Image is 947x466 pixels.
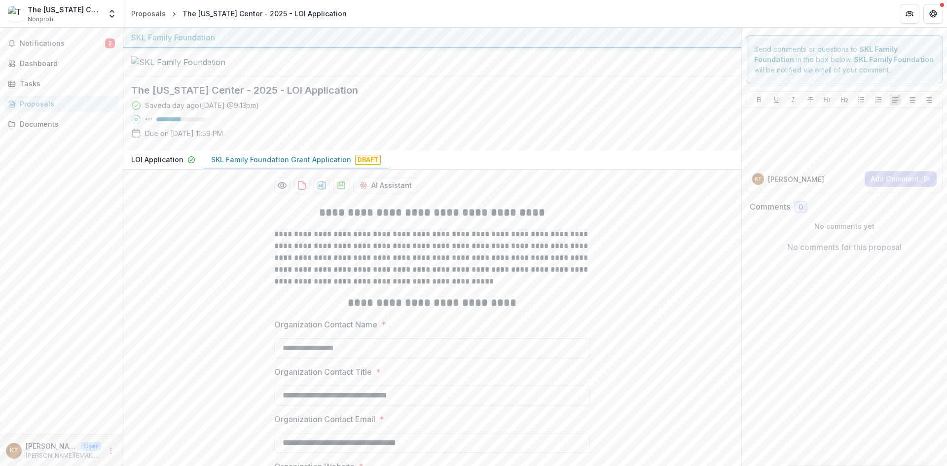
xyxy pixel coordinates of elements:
button: AI Assistant [353,178,418,193]
button: Get Help [923,4,943,24]
button: download-proposal [314,178,329,193]
a: Tasks [4,75,119,92]
a: Proposals [127,6,170,21]
p: [PERSON_NAME][EMAIL_ADDRESS][PERSON_NAME][DOMAIN_NAME] [26,451,101,460]
nav: breadcrumb [127,6,351,21]
img: The Florida Center for Early Childhood [8,6,24,22]
button: Align Center [907,94,918,106]
div: Saved a day ago ( [DATE] @ 9:13pm ) [145,100,259,110]
div: Send comments or questions to in the box below. will be notified via email of your comment. [746,36,944,83]
p: [PERSON_NAME] [768,174,824,184]
span: 0 [799,203,803,212]
p: No comments yet [750,221,940,231]
span: 2 [105,38,115,48]
strong: SKL Family Foundation [854,55,934,64]
a: Proposals [4,96,119,112]
button: Heading 1 [821,94,833,106]
div: Proposals [131,8,166,19]
p: User [81,442,101,451]
div: SKL Family Foundation [131,32,733,43]
button: Preview 2ed6efd7-dce5-4a19-ac57-de0fdaa96699-1.pdf [274,178,290,193]
button: Align Right [923,94,935,106]
a: Dashboard [4,55,119,72]
div: The [US_STATE] Center - 2025 - LOI Application [182,8,347,19]
button: Open entity switcher [105,4,119,24]
p: [PERSON_NAME] [26,441,77,451]
span: Notifications [20,39,105,48]
p: No comments for this proposal [787,241,902,253]
a: Documents [4,116,119,132]
button: Notifications2 [4,36,119,51]
span: Draft [355,155,381,165]
button: download-proposal [294,178,310,193]
strong: SKL Family Foundation [754,45,898,64]
div: Dashboard [20,58,111,69]
button: Ordered List [873,94,884,106]
div: Documents [20,119,111,129]
button: download-proposal [333,178,349,193]
button: More [105,445,117,457]
button: Underline [770,94,782,106]
button: Bold [753,94,765,106]
button: Strike [804,94,816,106]
button: Heading 2 [838,94,850,106]
p: 49 % [145,116,152,123]
div: The [US_STATE] Center for Early Childhood [28,4,101,15]
p: Organization Contact Name [274,319,377,330]
div: Kimberly Treharne [10,447,18,454]
img: SKL Family Foundation [131,56,230,68]
button: Italicize [787,94,799,106]
div: Kimberly Treharne [755,177,762,181]
p: Organization Contact Email [274,413,375,425]
p: LOI Application [131,154,183,165]
span: Nonprofit [28,15,55,24]
h2: Comments [750,202,790,212]
button: Bullet List [855,94,867,106]
p: Organization Contact Title [274,366,372,378]
h2: The [US_STATE] Center - 2025 - LOI Application [131,84,718,96]
p: SKL Family Foundation Grant Application [211,154,351,165]
button: Partners [900,4,919,24]
button: Align Left [889,94,901,106]
p: Due on [DATE] 11:59 PM [145,128,223,139]
button: Add Comment [865,171,937,187]
div: Proposals [20,99,111,109]
div: Tasks [20,78,111,89]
